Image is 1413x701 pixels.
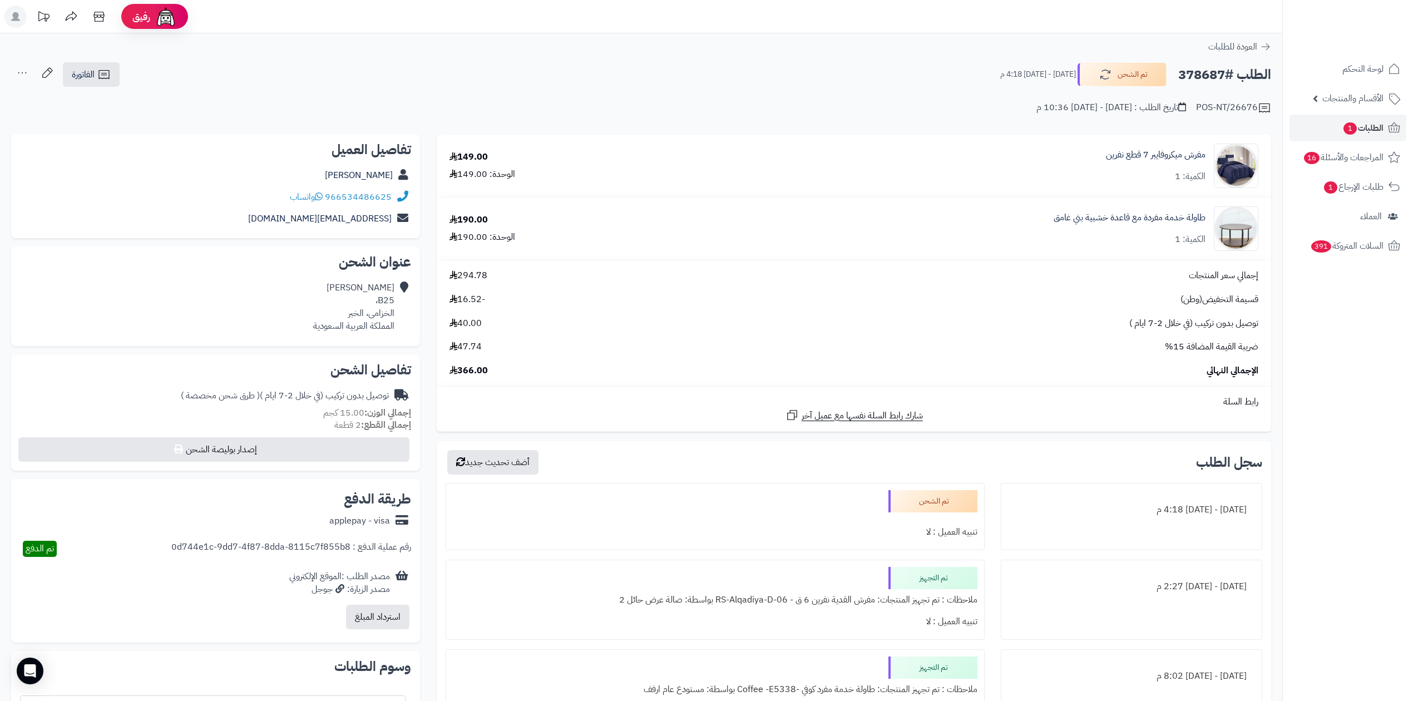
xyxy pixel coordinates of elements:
[802,409,923,422] span: شارك رابط السلة نفسها مع عميل آخر
[453,589,977,611] div: ملاحظات : تم تجهيز المنتجات: مفرش القدية نفرين 6 ق - RS-Alqadiya-D-06 بواسطة: صالة عرض حائل 2
[1036,101,1186,114] div: تاريخ الطلب : [DATE] - [DATE] 10:36 م
[1214,206,1258,251] img: 1753701191-1-90x90.jpg
[1290,233,1406,259] a: السلات المتروكة391
[361,418,411,432] strong: إجمالي القطع:
[132,10,150,23] span: رفيق
[1008,665,1255,687] div: [DATE] - [DATE] 8:02 م
[453,679,977,700] div: ملاحظات : تم تجهيز المنتجات: طاولة خدمة مفرد كوفي -Coffee -E5338 بواسطة: مستودع عام ارفف
[1343,122,1357,135] span: 1
[449,231,515,244] div: الوحدة: 190.00
[1207,364,1258,377] span: الإجمالي النهائي
[447,450,538,475] button: أضف تحديث جديد
[20,255,411,269] h2: عنوان الشحن
[181,389,260,402] span: ( طرق شحن مخصصة )
[1180,293,1258,306] span: قسيمة التخفيض(وطن)
[1290,56,1406,82] a: لوحة التحكم
[1208,40,1257,53] span: العودة للطلبات
[1129,317,1258,330] span: توصيل بدون تركيب (في خلال 2-7 ايام )
[1189,269,1258,282] span: إجمالي سعر المنتجات
[888,567,977,589] div: تم التجهيز
[155,6,177,28] img: ai-face.png
[1178,63,1271,86] h2: الطلب #378687
[26,542,54,555] span: تم الدفع
[1175,170,1206,183] div: الكمية: 1
[1008,576,1255,598] div: [DATE] - [DATE] 2:27 م
[441,396,1267,408] div: رابط السلة
[329,515,390,527] div: applepay - visa
[181,389,389,402] div: توصيل بدون تركيب (في خلال 2-7 ايام )
[785,408,923,422] a: شارك رابط السلة نفسها مع عميل آخر
[449,340,482,353] span: 47.74
[1360,209,1382,224] span: العملاء
[325,190,392,204] a: 966534486625
[1303,150,1384,165] span: المراجعات والأسئلة
[17,658,43,684] div: Open Intercom Messenger
[449,364,488,377] span: 366.00
[888,490,977,512] div: تم الشحن
[1214,144,1258,188] img: 1748332756-1-90x90.jpg
[1208,40,1271,53] a: العودة للطلبات
[1290,174,1406,200] a: طلبات الإرجاع1
[20,363,411,377] h2: تفاصيل الشحن
[1311,240,1331,253] span: 391
[1008,499,1255,521] div: [DATE] - [DATE] 4:18 م
[453,521,977,543] div: تنبيه العميل : لا
[1290,203,1406,230] a: العملاء
[1196,101,1271,115] div: POS-NT/26676
[334,418,411,432] small: 2 قطعة
[1175,233,1206,246] div: الكمية: 1
[449,269,487,282] span: 294.78
[1054,211,1206,224] a: طاولة خدمة مفردة مع قاعدة خشبية بني غامق
[449,317,482,330] span: 40.00
[888,656,977,679] div: تم التجهيز
[1078,63,1167,86] button: تم الشحن
[72,68,95,81] span: الفاتورة
[1196,456,1262,469] h3: سجل الطلب
[1322,91,1384,106] span: الأقسام والمنتجات
[248,212,392,225] a: [EMAIL_ADDRESS][DOMAIN_NAME]
[1000,69,1076,80] small: [DATE] - [DATE] 4:18 م
[449,293,485,306] span: -16.52
[449,168,515,181] div: الوحدة: 149.00
[171,541,411,557] div: رقم عملية الدفع : 0d744e1c-9dd7-4f87-8dda-8115c7f855b8
[1342,61,1384,77] span: لوحة التحكم
[290,190,323,204] a: واتساب
[1337,31,1402,55] img: logo-2.png
[1290,144,1406,171] a: المراجعات والأسئلة16
[325,169,393,182] a: [PERSON_NAME]
[1323,179,1384,195] span: طلبات الإرجاع
[1342,120,1384,136] span: الطلبات
[453,611,977,633] div: تنبيه العميل : لا
[364,406,411,419] strong: إجمالي الوزن:
[1290,115,1406,141] a: الطلبات1
[323,406,411,419] small: 15.00 كجم
[1324,181,1337,194] span: 1
[313,282,394,332] div: [PERSON_NAME] B25، الخزامى، الخبر المملكة العربية السعودية
[344,492,411,506] h2: طريقة الدفع
[346,605,409,629] button: استرداد المبلغ
[29,6,57,31] a: تحديثات المنصة
[63,62,120,87] a: الفاتورة
[289,570,390,596] div: مصدر الطلب :الموقع الإلكتروني
[289,583,390,596] div: مصدر الزيارة: جوجل
[1165,340,1258,353] span: ضريبة القيمة المضافة 15%
[449,214,488,226] div: 190.00
[1304,152,1320,164] span: 16
[1310,238,1384,254] span: السلات المتروكة
[20,660,411,673] h2: وسوم الطلبات
[20,143,411,156] h2: تفاصيل العميل
[1106,149,1206,161] a: مفرش ميكروفايبر 7 قطع نفرين
[18,437,409,462] button: إصدار بوليصة الشحن
[449,151,488,164] div: 149.00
